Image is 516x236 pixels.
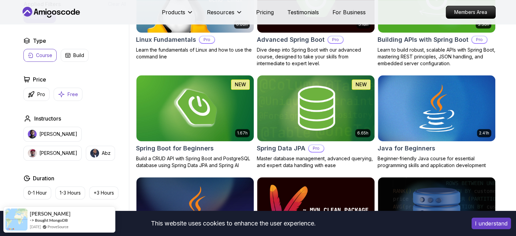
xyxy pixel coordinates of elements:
span: -> [30,217,34,223]
p: Dive deep into Spring Boot with our advanced course, designed to take your skills from intermedia... [257,47,375,67]
button: Course [23,49,57,62]
button: +3 Hours [89,186,118,199]
button: 1-3 Hours [55,186,85,199]
button: Products [162,8,193,22]
button: Accept cookies [472,218,511,229]
h2: Price [33,75,46,84]
img: provesource social proof notification image [5,208,27,231]
img: instructor img [28,130,37,139]
p: NEW [235,81,246,88]
h2: Building APIs with Spring Boot [378,35,469,44]
a: Members Area [446,6,496,19]
img: instructor img [28,149,37,158]
p: Products [162,8,185,16]
p: Pro [328,36,343,43]
a: For Business [332,8,366,16]
p: Learn the fundamentals of Linux and how to use the command line [136,47,254,60]
img: Spring Data JPA card [257,75,375,141]
img: instructor img [90,149,99,158]
h2: Instructors [34,114,61,123]
p: Build [73,52,84,59]
h2: Spring Boot for Beginners [136,144,214,153]
a: ProveSource [47,224,69,230]
h2: Advanced Spring Boot [257,35,325,44]
a: Bought MongoDB [35,218,68,223]
div: This website uses cookies to enhance the user experience. [5,216,461,231]
p: Abz [102,150,111,157]
button: instructor imgAbz [86,146,115,161]
p: +3 Hours [94,189,114,196]
p: Members Area [446,6,495,18]
h2: Java for Beginners [378,144,435,153]
p: Course [36,52,52,59]
img: Java for Beginners card [378,75,495,141]
img: Spring Boot for Beginners card [136,75,254,141]
h2: Duration [33,174,54,182]
p: Build a CRUD API with Spring Boot and PostgreSQL database using Spring Data JPA and Spring AI [136,155,254,169]
a: Java for Beginners card2.41hJava for BeginnersBeginner-friendly Java course for essential program... [378,75,496,169]
p: Free [68,91,78,98]
a: Spring Boot for Beginners card1.67hNEWSpring Boot for BeginnersBuild a CRUD API with Spring Boot ... [136,75,254,169]
button: instructor img[PERSON_NAME] [23,127,82,142]
button: Free [54,88,82,101]
h2: Spring Data JPA [257,144,305,153]
p: Master database management, advanced querying, and expert data handling with ease [257,155,375,169]
p: Resources [207,8,234,16]
span: [PERSON_NAME] [30,211,69,217]
button: instructor img[PERSON_NAME] [23,146,82,161]
p: [PERSON_NAME] [39,150,77,157]
span: [DATE] [30,224,41,230]
p: [PERSON_NAME] [39,131,77,138]
h2: Linux Fundamentals [136,35,196,44]
p: Pro [37,91,45,98]
a: Pricing [256,8,274,16]
p: NEW [356,81,367,88]
p: 1-3 Hours [60,189,81,196]
h2: Type [33,37,46,45]
a: Testimonials [287,8,319,16]
p: Learn to build robust, scalable APIs with Spring Boot, mastering REST principles, JSON handling, ... [378,47,496,67]
p: 2.41h [479,130,489,136]
p: 6.65h [357,130,368,136]
p: Pro [472,36,487,43]
p: 1.67h [237,130,248,136]
a: Spring Data JPA card6.65hNEWSpring Data JPAProMaster database management, advanced querying, and ... [257,75,375,169]
p: Pro [309,145,324,152]
p: Beginner-friendly Java course for essential programming skills and application development [378,155,496,169]
button: Resources [207,8,243,22]
button: Pro [23,88,50,101]
p: Pro [199,36,214,43]
button: 0-1 Hour [23,186,51,199]
button: Build [61,49,89,62]
p: 0-1 Hour [28,189,47,196]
